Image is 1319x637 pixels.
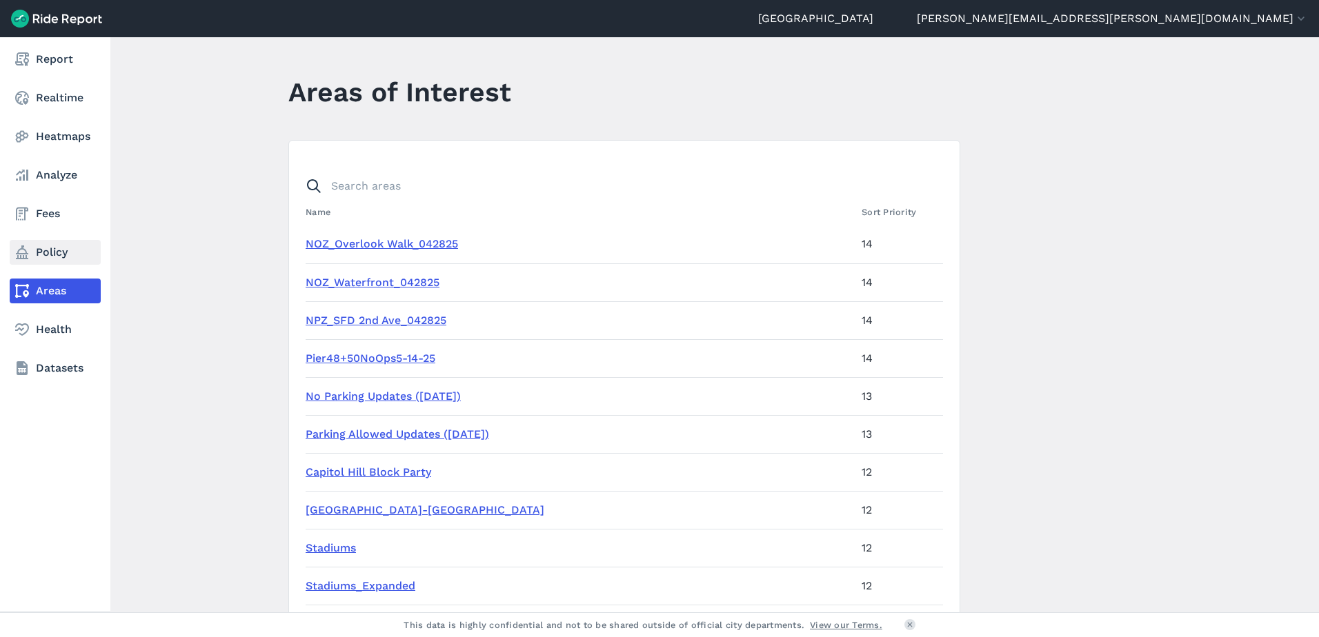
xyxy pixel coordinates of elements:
[856,529,943,567] td: 12
[856,339,943,377] td: 14
[810,618,882,631] a: View our Terms.
[306,237,458,250] a: NOZ_Overlook Walk_042825
[306,199,856,225] th: Name
[306,541,356,554] a: Stadiums
[10,240,101,265] a: Policy
[11,10,102,28] img: Ride Report
[306,503,544,516] a: [GEOGRAPHIC_DATA]-[GEOGRAPHIC_DATA]
[10,356,101,381] a: Datasets
[10,47,101,72] a: Report
[917,10,1308,27] button: [PERSON_NAME][EMAIL_ADDRESS][PERSON_NAME][DOMAIN_NAME]
[306,276,439,289] a: NOZ_Waterfront_042825
[10,317,101,342] a: Health
[306,427,489,441] a: Parking Allowed Updates ([DATE])
[856,453,943,491] td: 12
[856,301,943,339] td: 14
[306,390,461,403] a: No Parking Updates ([DATE])
[288,73,511,111] h1: Areas of Interest
[306,314,446,327] a: NPZ_SFD 2nd Ave_042825
[297,174,935,199] input: Search areas
[856,567,943,605] td: 12
[10,85,101,110] a: Realtime
[856,199,943,225] th: Sort Priority
[306,579,415,592] a: Stadiums_Expanded
[10,163,101,188] a: Analyze
[10,201,101,226] a: Fees
[306,352,435,365] a: Pier48+50NoOps5-14-25
[856,491,943,529] td: 12
[856,415,943,453] td: 13
[10,279,101,303] a: Areas
[758,10,873,27] a: [GEOGRAPHIC_DATA]
[856,263,943,301] td: 14
[856,377,943,415] td: 13
[306,465,431,478] a: Capitol Hill Block Party
[856,225,943,263] td: 14
[10,124,101,149] a: Heatmaps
